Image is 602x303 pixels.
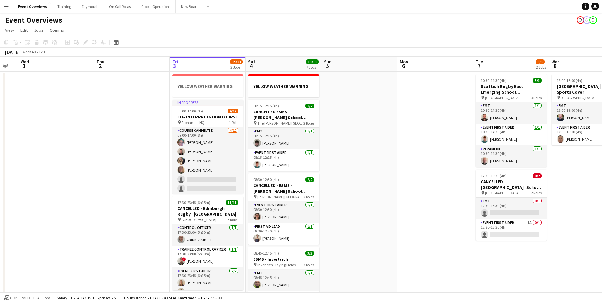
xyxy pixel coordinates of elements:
[5,49,20,55] div: [DATE]
[31,26,46,34] a: Jobs
[47,26,67,34] a: Comms
[136,0,176,13] button: Global Operations
[20,27,28,33] span: Edit
[577,16,584,24] app-user-avatar: Operations Team
[3,26,17,34] a: View
[34,27,43,33] span: Jobs
[583,16,591,24] app-user-avatar: Operations Team
[589,16,597,24] app-user-avatar: Operations Team
[57,295,221,300] div: Salary £1 284 143.15 + Expenses £50.00 + Subsistence £1 142.85 =
[5,15,62,25] h1: Event Overviews
[5,27,14,33] span: View
[50,27,64,33] span: Comms
[104,0,136,13] button: On Call Rotas
[18,26,30,34] a: Edit
[52,0,76,13] button: Training
[36,295,51,300] span: All jobs
[13,0,52,13] button: Event Overviews
[10,296,30,300] span: Confirmed
[176,0,204,13] button: New Board
[166,295,221,300] span: Total Confirmed £1 285 336.00
[76,0,104,13] button: Taymouth
[3,294,31,301] button: Confirmed
[39,50,46,54] div: BST
[21,50,37,54] span: Week 40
